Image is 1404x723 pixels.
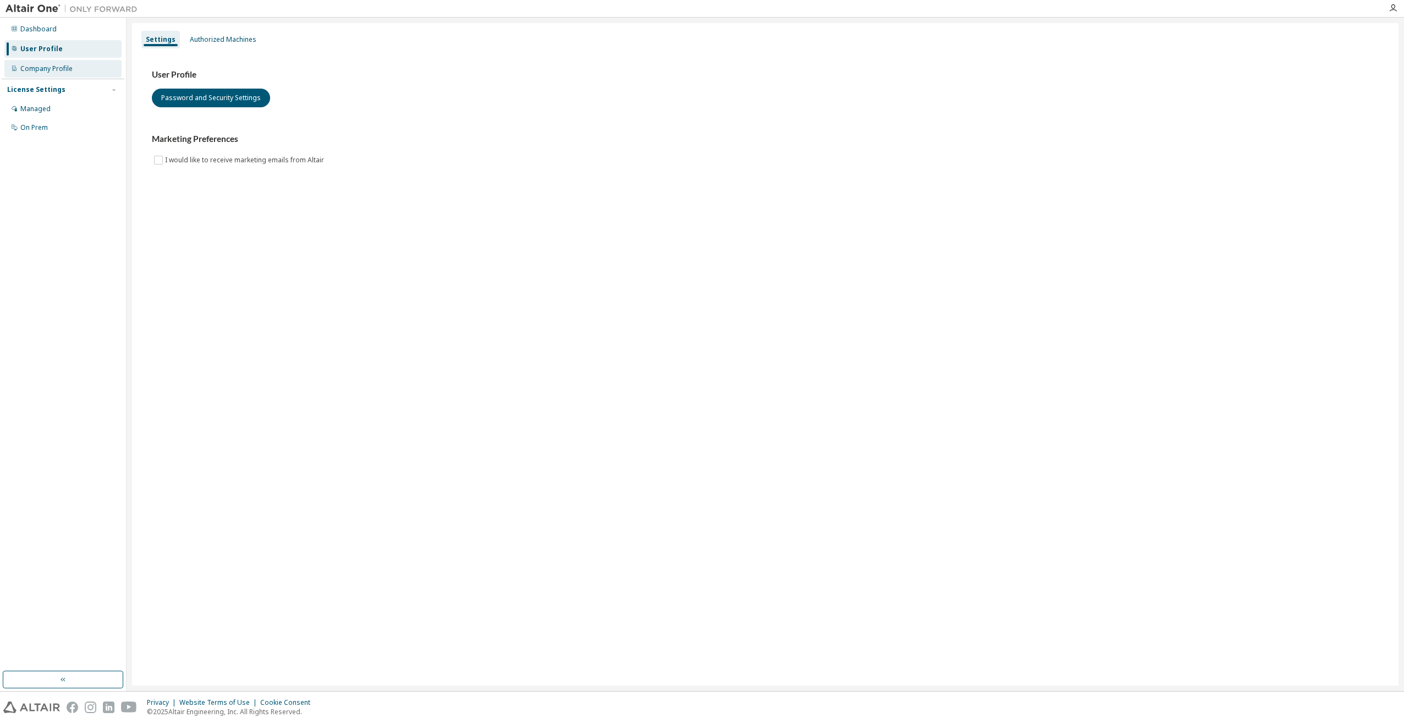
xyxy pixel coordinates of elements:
[103,702,114,713] img: linkedin.svg
[85,702,96,713] img: instagram.svg
[152,69,1379,80] h3: User Profile
[3,702,60,713] img: altair_logo.svg
[20,105,51,113] div: Managed
[7,85,65,94] div: License Settings
[165,154,326,167] label: I would like to receive marketing emails from Altair
[179,698,260,707] div: Website Terms of Use
[20,64,73,73] div: Company Profile
[147,707,317,716] p: © 2025 Altair Engineering, Inc. All Rights Reserved.
[20,45,63,53] div: User Profile
[147,698,179,707] div: Privacy
[20,123,48,132] div: On Prem
[152,89,270,107] button: Password and Security Settings
[152,134,1379,145] h3: Marketing Preferences
[121,702,137,713] img: youtube.svg
[20,25,57,34] div: Dashboard
[190,35,256,44] div: Authorized Machines
[67,702,78,713] img: facebook.svg
[260,698,317,707] div: Cookie Consent
[146,35,175,44] div: Settings
[6,3,143,14] img: Altair One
